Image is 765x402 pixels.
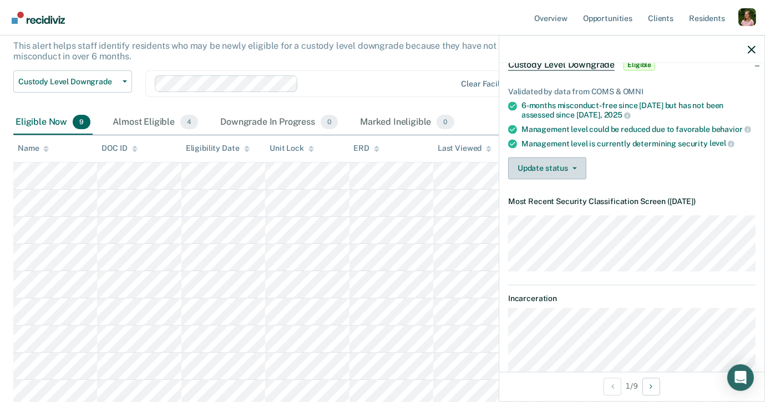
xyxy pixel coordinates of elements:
[508,87,756,96] div: Validated by data from COMS & OMNI
[604,111,631,120] span: 2025
[624,59,655,70] span: Eligible
[508,59,615,70] span: Custody Level Downgrade
[642,378,660,395] button: Next Opportunity
[438,144,492,153] div: Last Viewed
[508,157,586,180] button: Update status
[73,115,90,129] span: 9
[18,144,49,153] div: Name
[461,79,515,89] div: Clear facilities
[12,12,65,24] img: Recidiviz
[18,77,118,86] span: Custody Level Downgrade
[604,378,621,395] button: Previous Opportunity
[521,101,756,120] div: 6-months misconduct-free since [DATE] but has not been assessed since [DATE],
[102,144,137,153] div: DOC ID
[710,139,734,148] span: level
[738,8,756,26] button: Profile dropdown button
[13,110,93,135] div: Eligible Now
[508,197,756,207] dt: Most Recent Security Classification Screen ( [DATE] )
[358,110,457,135] div: Marked Ineligible
[712,125,751,134] span: behavior
[270,144,314,153] div: Unit Lock
[521,124,756,134] div: Management level could be reduced due to favorable
[499,372,764,401] div: 1 / 9
[218,110,340,135] div: Downgrade In Progress
[186,144,250,153] div: Eligibility Date
[499,47,764,83] div: Custody Level DowngradeEligible
[437,115,454,129] span: 0
[13,40,568,62] p: This alert helps staff identify residents who may be newly eligible for a custody level downgrade...
[110,110,200,135] div: Almost Eligible
[521,139,756,149] div: Management level is currently determining security
[508,294,756,304] dt: Incarceration
[321,115,338,129] span: 0
[354,144,380,153] div: ERD
[180,115,198,129] span: 4
[727,364,754,391] div: Open Intercom Messenger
